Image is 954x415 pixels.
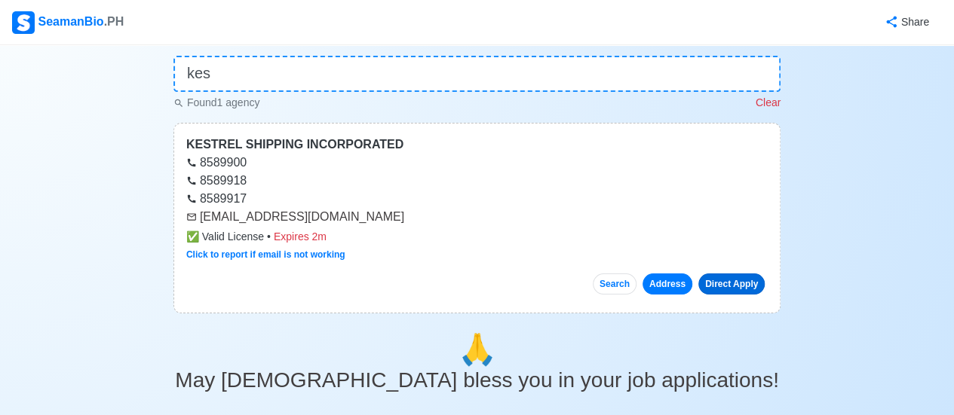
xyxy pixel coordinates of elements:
a: Click to report if email is not working [186,249,345,260]
div: Expires 2m [274,229,327,245]
button: Address [643,273,692,294]
p: Clear [756,95,781,111]
span: Valid License [186,229,264,245]
a: 8589918 [186,174,247,187]
span: pray [458,333,495,366]
div: SeamanBio [12,11,124,34]
button: Share [870,8,942,37]
h3: May [DEMOGRAPHIC_DATA] bless you in your job applications! [173,368,781,393]
div: • [186,229,768,245]
input: 👉 Quick Search [173,56,781,92]
a: Direct Apply [698,273,765,294]
a: 8589917 [186,192,247,205]
div: [EMAIL_ADDRESS][DOMAIN_NAME] [186,208,768,226]
img: Logo [12,11,35,34]
p: Found 1 agency [173,95,260,111]
span: check [186,230,199,243]
button: Search [593,273,637,294]
a: 8589900 [186,156,247,169]
div: KESTREL SHIPPING INCORPORATED [186,136,768,154]
span: .PH [104,15,124,28]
